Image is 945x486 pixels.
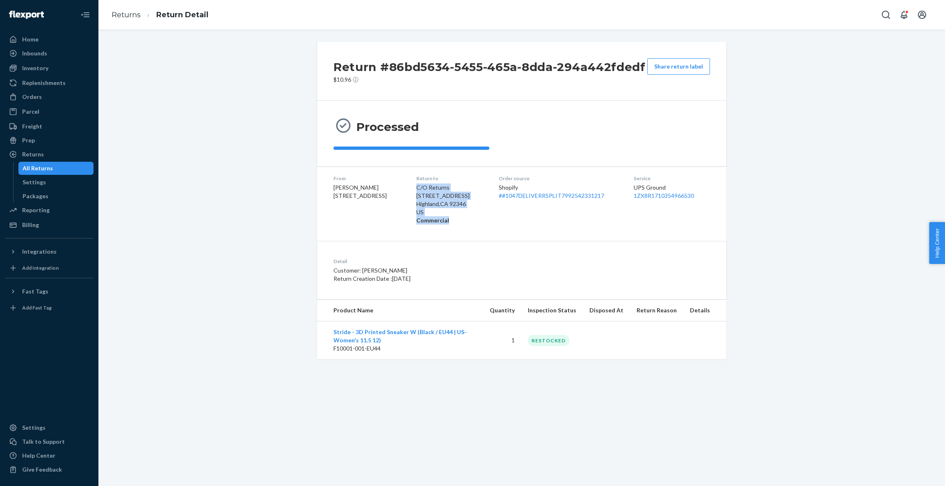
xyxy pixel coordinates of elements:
[22,465,62,474] div: Give Feedback
[634,175,710,182] dt: Service
[22,424,46,432] div: Settings
[647,58,710,75] button: Share return label
[333,175,403,182] dt: From
[483,321,521,360] td: 1
[5,90,94,103] a: Orders
[5,148,94,161] a: Returns
[77,7,94,23] button: Close Navigation
[521,300,583,321] th: Inspection Status
[156,10,208,19] a: Return Detail
[333,184,387,199] span: [PERSON_NAME] [STREET_ADDRESS]
[22,136,35,144] div: Prep
[22,150,44,158] div: Returns
[333,58,646,76] h2: Return #86bd5634-5455-465a-8dda-294a442fdedf
[634,184,666,191] span: UPS Ground
[499,175,621,182] dt: Order source
[22,452,55,460] div: Help Center
[333,76,646,84] p: $10.96
[896,7,912,23] button: Open notifications
[5,204,94,217] a: Reporting
[18,190,94,203] a: Packages
[22,122,42,131] div: Freight
[634,192,694,199] a: 1ZX8R1710354966530
[5,463,94,476] button: Give Feedback
[5,301,94,314] a: Add Fast Tag
[5,62,94,75] a: Inventory
[105,3,215,27] ol: breadcrumbs
[333,275,560,283] p: Return Creation Date : [DATE]
[9,11,44,19] img: Flexport logo
[5,261,94,275] a: Add Integration
[416,192,486,200] p: [STREET_ADDRESS]
[18,176,94,189] a: Settings
[683,300,726,321] th: Details
[416,183,486,192] p: C/O Returns
[22,93,42,101] div: Orders
[499,192,604,199] a: ##1047DELIVERRSPLIT7992542331217
[22,206,50,214] div: Reporting
[22,221,39,229] div: Billing
[5,285,94,298] button: Fast Tags
[5,105,94,118] a: Parcel
[112,10,141,19] a: Returns
[22,49,47,57] div: Inbounds
[5,76,94,89] a: Replenishments
[499,183,621,200] div: Shopify
[878,7,894,23] button: Open Search Box
[22,438,65,446] div: Talk to Support
[22,264,59,271] div: Add Integration
[23,164,53,172] div: All Returns
[5,120,94,133] a: Freight
[5,435,94,448] a: Talk to Support
[929,222,945,264] button: Help Center
[333,266,560,275] p: Customer: [PERSON_NAME]
[416,200,486,208] p: Highland , CA 92346
[416,217,449,224] strong: Commercial
[22,64,48,72] div: Inventory
[317,300,483,321] th: Product Name
[22,304,52,311] div: Add Fast Tag
[914,7,930,23] button: Open account menu
[483,300,521,321] th: Quantity
[416,208,486,216] p: US
[5,245,94,258] button: Integrations
[5,47,94,60] a: Inbounds
[333,258,560,265] dt: Detail
[528,335,569,346] div: RESTOCKED
[5,421,94,434] a: Settings
[23,192,48,200] div: Packages
[5,33,94,46] a: Home
[22,248,57,256] div: Integrations
[630,300,683,321] th: Return Reason
[18,162,94,175] a: All Returns
[583,300,630,321] th: Disposed At
[5,218,94,232] a: Billing
[5,449,94,462] a: Help Center
[5,134,94,147] a: Prep
[22,287,48,296] div: Fast Tags
[22,35,39,44] div: Home
[23,178,46,186] div: Settings
[356,119,419,134] h3: Processed
[333,344,477,353] p: F10001-001-EU44
[22,108,39,116] div: Parcel
[333,328,467,344] a: Stride - 3D Printed Sneaker W (Black / EU44 | US-Women's 11.5 12)
[22,79,66,87] div: Replenishments
[416,175,486,182] dt: Return to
